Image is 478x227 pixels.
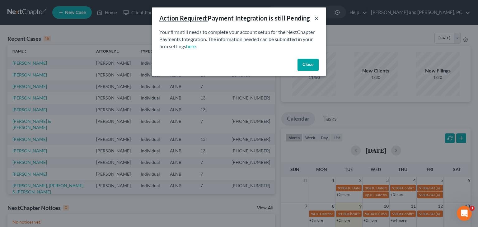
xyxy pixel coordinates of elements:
[470,206,475,211] span: 3
[457,206,472,221] iframe: Intercom live chat
[159,14,208,22] u: Action Required:
[159,29,319,50] p: Your firm still needs to complete your account setup for the NextChapter Payments Integration. Th...
[159,14,310,22] div: Payment Integration is still Pending
[314,14,319,22] button: ×
[186,43,196,49] a: here
[298,59,319,71] button: Close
